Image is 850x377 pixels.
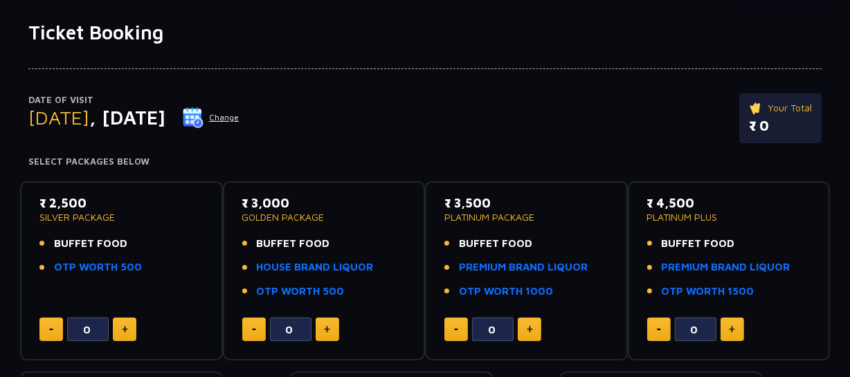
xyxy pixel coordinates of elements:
[122,326,128,333] img: plus
[527,326,533,333] img: plus
[454,329,458,331] img: minus
[252,329,256,331] img: minus
[662,236,735,252] span: BUFFET FOOD
[257,284,345,300] a: OTP WORTH 500
[729,326,735,333] img: plus
[444,194,608,212] p: ₹ 3,500
[459,259,588,275] a: PREMIUM BRAND LIQUOR
[657,329,661,331] img: minus
[242,194,406,212] p: ₹ 3,000
[662,284,754,300] a: OTP WORTH 1500
[28,21,822,44] h1: Ticket Booking
[49,329,53,331] img: minus
[749,100,763,116] img: ticket
[257,259,374,275] a: HOUSE BRAND LIQUOR
[324,326,330,333] img: plus
[89,106,165,129] span: , [DATE]
[647,212,811,222] p: PLATINUM PLUS
[444,212,608,222] p: PLATINUM PACKAGE
[647,194,811,212] p: ₹ 4,500
[749,100,812,116] p: Your Total
[54,236,127,252] span: BUFFET FOOD
[39,212,204,222] p: SILVER PACKAGE
[459,284,553,300] a: OTP WORTH 1000
[54,259,142,275] a: OTP WORTH 500
[28,93,239,107] p: Date of Visit
[749,116,812,136] p: ₹ 0
[257,236,330,252] span: BUFFET FOOD
[242,212,406,222] p: GOLDEN PACKAGE
[459,236,532,252] span: BUFFET FOOD
[662,259,790,275] a: PREMIUM BRAND LIQUOR
[28,106,89,129] span: [DATE]
[28,156,822,167] h4: Select Packages Below
[182,107,239,129] button: Change
[39,194,204,212] p: ₹ 2,500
